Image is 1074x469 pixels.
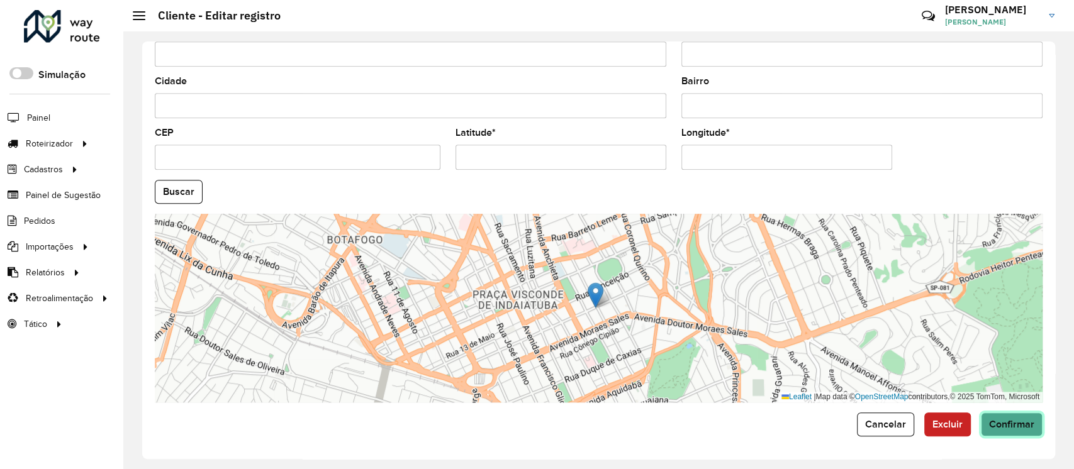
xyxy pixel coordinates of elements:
label: CEP [155,125,174,140]
span: Confirmar [989,419,1034,429]
span: Pedidos [24,214,55,228]
label: Cidade [155,74,187,89]
a: OpenStreetMap [855,392,909,401]
span: Cancelar [865,419,906,429]
span: Painel [27,111,50,124]
span: Cadastros [24,163,63,176]
span: Painel de Sugestão [26,189,101,202]
label: Longitude [681,125,730,140]
a: Leaflet [781,392,812,401]
label: Simulação [38,67,86,82]
span: Relatórios [26,266,65,279]
span: Excluir [932,419,963,429]
button: Excluir [924,412,971,436]
button: Buscar [155,180,203,204]
span: [PERSON_NAME] [945,16,1039,28]
img: Marker [588,282,603,308]
span: Tático [24,317,47,331]
a: Contato Rápido [915,3,942,30]
label: Latitude [456,125,496,140]
span: Roteirizador [26,137,73,150]
span: | [814,392,815,401]
div: Map data © contributors,© 2025 TomTom, Microsoft [778,392,1043,402]
span: Retroalimentação [26,292,93,305]
label: Bairro [681,74,709,89]
span: Importações [26,240,74,253]
button: Confirmar [981,412,1043,436]
button: Cancelar [857,412,914,436]
h3: [PERSON_NAME] [945,4,1039,16]
h2: Cliente - Editar registro [145,9,281,23]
